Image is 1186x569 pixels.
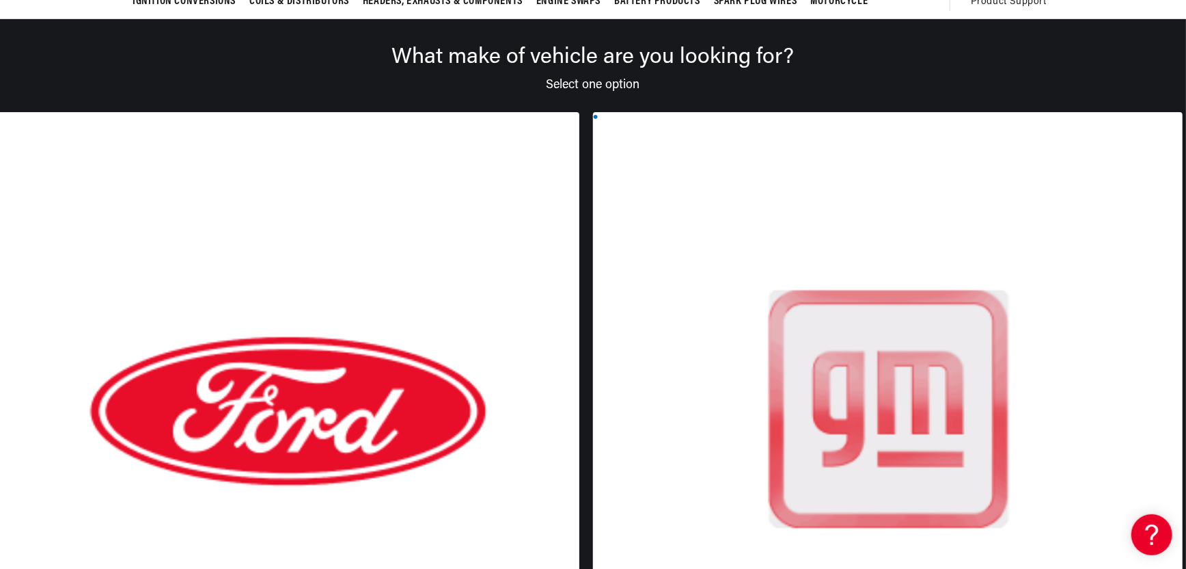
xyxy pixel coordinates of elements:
div: Select one option [27,68,1159,92]
div: What make of vehicle are you looking for? [27,47,1159,68]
